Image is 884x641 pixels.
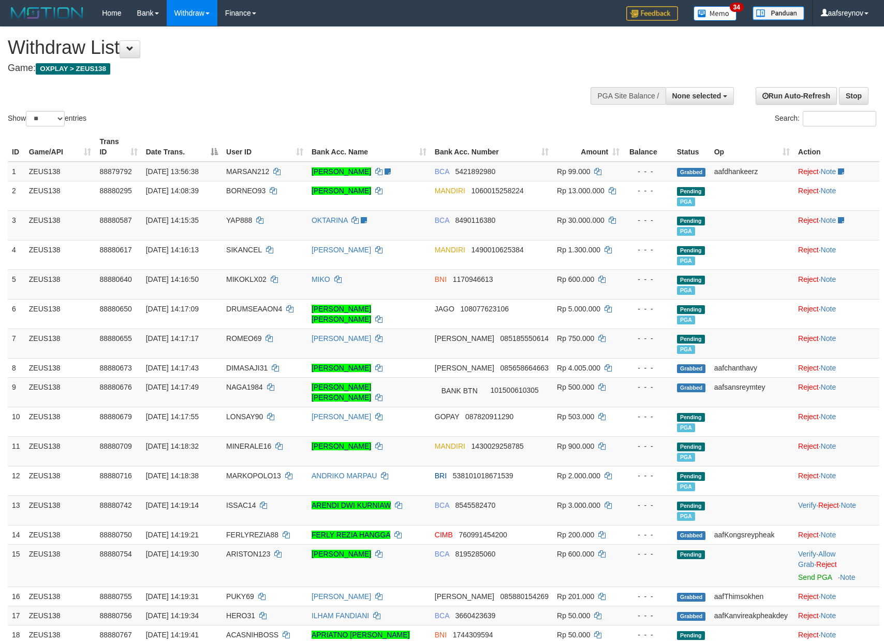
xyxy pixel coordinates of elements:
[226,246,262,254] span: SIKANCEL
[821,167,836,176] a: Note
[146,550,199,558] span: [DATE] 14:19:30
[557,472,600,480] span: Rp 2.000.000
[99,592,131,601] span: 88880755
[677,227,695,236] span: Marked by aafmaleo
[226,631,278,639] span: ACASNIHBOSS
[453,472,513,480] span: Copy 538101018671539 to clipboard
[710,606,794,625] td: aafKanvireakpheakdey
[821,334,836,343] a: Note
[677,531,706,540] span: Grabbed
[798,550,835,568] a: Allow Grab
[798,246,819,254] a: Reject
[226,550,270,558] span: ARISTON123
[821,246,836,254] a: Note
[435,167,449,176] span: BCA
[803,111,876,126] input: Search:
[628,186,669,196] div: - - -
[821,592,836,601] a: Note
[226,275,267,283] span: MIKOKLX02
[455,501,495,509] span: Copy 8545582470 to clipboard
[557,442,594,450] span: Rp 900.000
[677,502,705,510] span: Pending
[794,329,879,358] td: ·
[821,442,836,450] a: Note
[99,611,131,620] span: 88880756
[226,187,266,195] span: BORNEO93
[25,269,96,299] td: ZEUS138
[794,299,879,329] td: ·
[798,275,819,283] a: Reject
[8,5,86,21] img: MOTION_logo.png
[557,364,600,372] span: Rp 4.005.000
[798,364,819,372] a: Reject
[8,606,25,625] td: 17
[839,87,868,105] a: Stop
[628,274,669,284] div: - - -
[25,377,96,407] td: ZEUS138
[557,246,600,254] span: Rp 1.300.000
[99,216,131,224] span: 88880587
[794,210,879,240] td: ·
[99,472,131,480] span: 88880716
[465,412,513,421] span: Copy 087820911290 to clipboard
[798,592,819,601] a: Reject
[25,132,96,162] th: Game/API: activate to sort column ascending
[794,377,879,407] td: ·
[435,216,449,224] span: BCA
[677,257,695,265] span: Marked by aafsolysreylen
[435,631,447,639] span: BNI
[226,611,255,620] span: HERO31
[146,412,199,421] span: [DATE] 14:17:55
[557,611,591,620] span: Rp 50.000
[677,423,695,432] span: Marked by aafpengsreynich
[146,167,199,176] span: [DATE] 13:56:38
[710,587,794,606] td: aafThimsokhen
[628,500,669,510] div: - - -
[146,472,199,480] span: [DATE] 14:18:38
[557,531,594,539] span: Rp 200.000
[557,305,600,313] span: Rp 5.000.000
[99,364,131,372] span: 88880673
[821,383,836,391] a: Note
[99,187,131,195] span: 88880295
[628,304,669,314] div: - - -
[455,216,495,224] span: Copy 8490116380 to clipboard
[455,167,495,176] span: Copy 5421892980 to clipboard
[775,111,876,126] label: Search:
[226,442,271,450] span: MINERALE16
[222,132,307,162] th: User ID: activate to sort column ascending
[628,333,669,344] div: - - -
[677,364,706,373] span: Grabbed
[677,276,705,284] span: Pending
[798,216,819,224] a: Reject
[677,217,705,225] span: Pending
[821,216,836,224] a: Note
[798,442,819,450] a: Reject
[8,525,25,544] td: 14
[500,592,549,601] span: Copy 085880154269 to clipboard
[435,442,465,450] span: MANDIRI
[798,501,816,509] a: Verify
[99,246,131,254] span: 88880617
[710,377,794,407] td: aafsansreymtey
[753,6,804,20] img: panduan.png
[142,132,222,162] th: Date Trans.: activate to sort column descending
[672,92,721,100] span: None selected
[435,382,484,400] span: BANK BTN
[8,407,25,436] td: 10
[25,162,96,181] td: ZEUS138
[95,132,141,162] th: Trans ID: activate to sort column ascending
[431,132,553,162] th: Bank Acc. Number: activate to sort column ascending
[8,162,25,181] td: 1
[840,573,856,581] a: Note
[821,472,836,480] a: Note
[226,334,261,343] span: ROMEO69
[710,162,794,181] td: aafdhankeerz
[146,275,199,283] span: [DATE] 14:16:50
[677,612,706,621] span: Grabbed
[694,6,737,21] img: Button%20Memo.svg
[8,269,25,299] td: 5
[710,525,794,544] td: aafKongsreypheak
[25,299,96,329] td: ZEUS138
[226,364,268,372] span: DIMASAJI31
